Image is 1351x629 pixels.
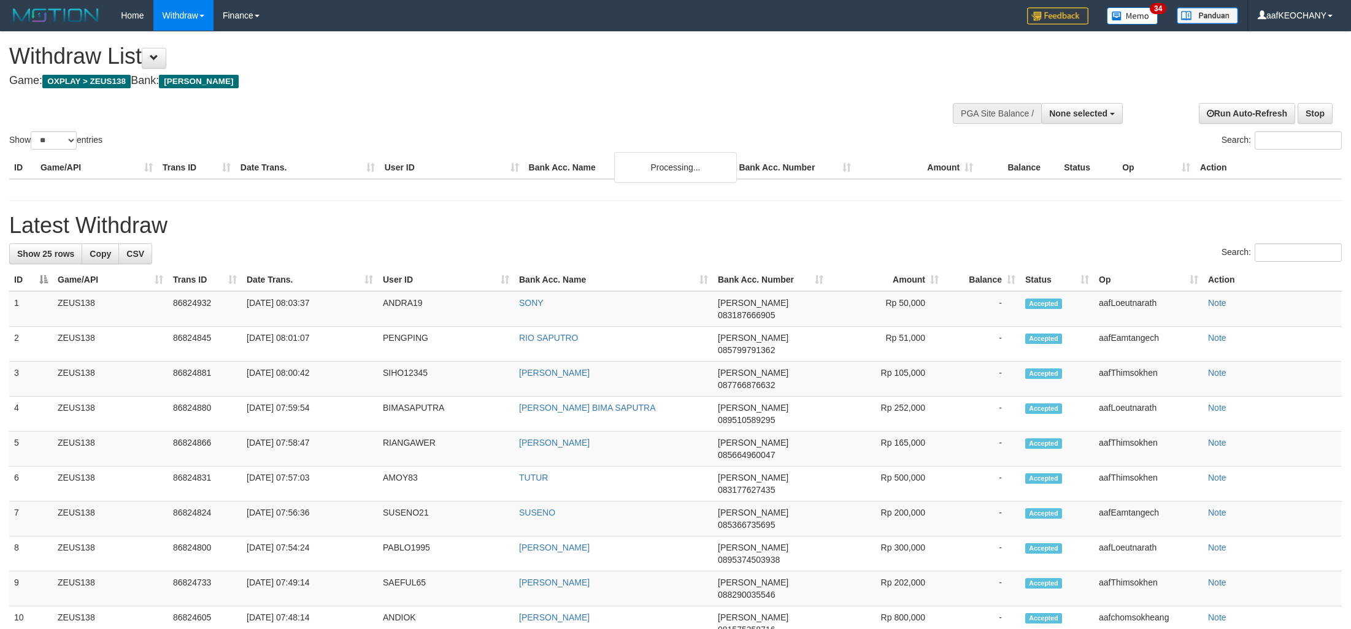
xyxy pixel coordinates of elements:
[718,473,788,482] span: [PERSON_NAME]
[1025,334,1062,344] span: Accepted
[519,333,578,343] a: RIO SAPUTRO
[1020,269,1094,291] th: Status: activate to sort column ascending
[1208,508,1226,517] a: Note
[168,269,242,291] th: Trans ID: activate to sort column ascending
[718,520,775,530] span: Copy 085366735695 to clipboard
[53,501,168,536] td: ZEUS138
[9,536,53,571] td: 8
[713,269,828,291] th: Bank Acc. Number: activate to sort column ascending
[614,152,737,183] div: Processing...
[718,590,775,600] span: Copy 088290035546 to clipboard
[828,501,944,536] td: Rp 200,000
[378,536,514,571] td: PABLO1995
[53,291,168,327] td: ZEUS138
[9,269,53,291] th: ID: activate to sort column descending
[9,467,53,501] td: 6
[519,438,590,448] a: [PERSON_NAME]
[944,432,1020,467] td: -
[168,397,242,432] td: 86824880
[1208,333,1226,343] a: Note
[828,432,944,467] td: Rp 165,000
[1255,131,1342,150] input: Search:
[519,612,590,622] a: [PERSON_NAME]
[1298,103,1333,124] a: Stop
[1222,243,1342,262] label: Search:
[519,298,544,308] a: SONY
[944,501,1020,536] td: -
[519,578,590,587] a: [PERSON_NAME]
[718,310,775,320] span: Copy 083187666905 to clipboard
[718,333,788,343] span: [PERSON_NAME]
[1208,368,1226,378] a: Note
[718,345,775,355] span: Copy 085799791362 to clipboard
[1027,7,1088,25] img: Feedback.jpg
[168,536,242,571] td: 86824800
[242,269,378,291] th: Date Trans.: activate to sort column ascending
[944,269,1020,291] th: Balance: activate to sort column ascending
[944,536,1020,571] td: -
[53,467,168,501] td: ZEUS138
[718,578,788,587] span: [PERSON_NAME]
[1025,403,1062,414] span: Accepted
[378,327,514,362] td: PENGPING
[1025,543,1062,554] span: Accepted
[236,156,380,179] th: Date Trans.
[53,536,168,571] td: ZEUS138
[1107,7,1158,25] img: Button%20Memo.svg
[1049,109,1107,118] span: None selected
[828,327,944,362] td: Rp 51,000
[9,291,53,327] td: 1
[1025,578,1062,589] span: Accepted
[1094,571,1203,606] td: aafThimsokhen
[1025,508,1062,519] span: Accepted
[1195,156,1342,179] th: Action
[168,291,242,327] td: 86824932
[9,397,53,432] td: 4
[1094,536,1203,571] td: aafLoeutnarath
[1041,103,1123,124] button: None selected
[242,291,378,327] td: [DATE] 08:03:37
[168,571,242,606] td: 86824733
[1177,7,1238,24] img: panduan.png
[36,156,158,179] th: Game/API
[168,362,242,397] td: 86824881
[718,612,788,622] span: [PERSON_NAME]
[1208,473,1226,482] a: Note
[856,156,978,179] th: Amount
[378,362,514,397] td: SIHO12345
[118,243,152,264] a: CSV
[378,397,514,432] td: BIMASAPUTRA
[828,269,944,291] th: Amount: activate to sort column ascending
[944,397,1020,432] td: -
[718,403,788,413] span: [PERSON_NAME]
[519,543,590,552] a: [PERSON_NAME]
[17,249,74,259] span: Show 25 rows
[1208,578,1226,587] a: Note
[1094,327,1203,362] td: aafEamtangech
[242,327,378,362] td: [DATE] 08:01:07
[944,362,1020,397] td: -
[378,467,514,501] td: AMOY83
[1059,156,1117,179] th: Status
[168,467,242,501] td: 86824831
[53,397,168,432] td: ZEUS138
[168,432,242,467] td: 86824866
[828,291,944,327] td: Rp 50,000
[53,571,168,606] td: ZEUS138
[242,536,378,571] td: [DATE] 07:54:24
[718,543,788,552] span: [PERSON_NAME]
[1094,397,1203,432] td: aafLoeutnarath
[1255,243,1342,262] input: Search:
[53,269,168,291] th: Game/API: activate to sort column ascending
[9,131,102,150] label: Show entries
[828,362,944,397] td: Rp 105,000
[1208,298,1226,308] a: Note
[1208,403,1226,413] a: Note
[53,362,168,397] td: ZEUS138
[514,269,713,291] th: Bank Acc. Name: activate to sort column ascending
[524,156,734,179] th: Bank Acc. Name
[1094,291,1203,327] td: aafLoeutnarath
[1222,131,1342,150] label: Search:
[718,508,788,517] span: [PERSON_NAME]
[1094,362,1203,397] td: aafThimsokhen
